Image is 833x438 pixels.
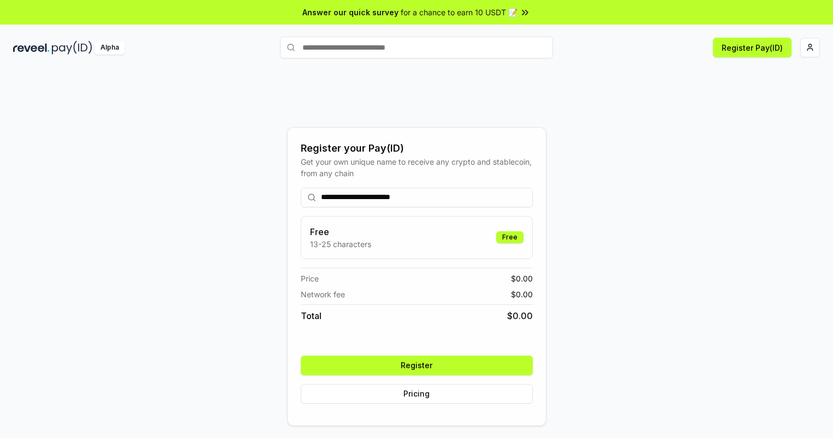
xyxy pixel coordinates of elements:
[401,7,517,18] span: for a chance to earn 10 USDT 📝
[310,238,371,250] p: 13-25 characters
[301,384,533,404] button: Pricing
[511,289,533,300] span: $ 0.00
[301,356,533,375] button: Register
[94,41,125,55] div: Alpha
[301,309,322,322] span: Total
[301,141,533,156] div: Register your Pay(ID)
[310,225,371,238] h3: Free
[713,38,792,57] button: Register Pay(ID)
[302,7,398,18] span: Answer our quick survey
[301,156,533,179] div: Get your own unique name to receive any crypto and stablecoin, from any chain
[301,273,319,284] span: Price
[511,273,533,284] span: $ 0.00
[52,41,92,55] img: pay_id
[301,289,345,300] span: Network fee
[13,41,50,55] img: reveel_dark
[507,309,533,322] span: $ 0.00
[496,231,523,243] div: Free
